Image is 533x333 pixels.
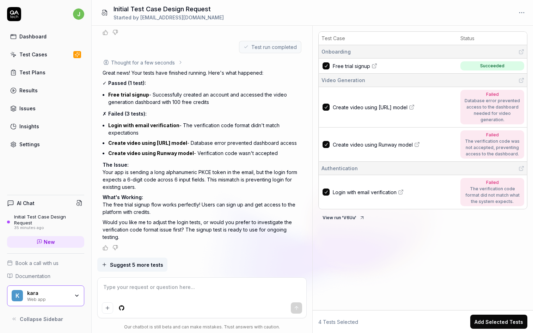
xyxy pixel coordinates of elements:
span: j [73,8,84,20]
button: Negative feedback [112,30,118,35]
a: View run 'V6Uu' [318,214,369,221]
div: Dashboard [19,33,47,40]
span: Free trial signup [333,62,370,70]
button: View run 'V6Uu' [318,212,369,223]
div: Initial Test Case Design Request [14,214,84,226]
div: Settings [19,141,40,148]
span: ✗ Failed (3 tests): [103,111,147,117]
button: Positive feedback [103,30,108,35]
span: Suggest 5 more tests [110,261,163,269]
button: kkaraWeb app [7,285,84,307]
div: Succeeded [480,63,504,69]
a: Login with email verification [108,122,179,128]
span: What's Working: [103,194,143,200]
button: Collapse Sidebar [7,312,84,326]
a: Test Cases [7,48,84,61]
span: Authentication [321,165,358,172]
div: Started by [114,14,224,21]
button: Add attachment [102,302,113,314]
a: Test Plans [7,66,84,79]
span: Collapse Sidebar [20,315,63,323]
div: Insights [19,123,39,130]
p: The free trial signup flow works perfectly! Users can sign up and get access to the platform with... [103,193,301,216]
div: Database error prevented access to the dashboard needed for video generation. [464,98,521,123]
span: Create video using Runway model [333,141,413,148]
button: j [73,7,84,21]
span: 4 Tests Selected [318,318,358,326]
div: The verification code was not accepted, preventing access to the dashboard. [464,138,521,157]
div: Test Cases [19,51,47,58]
div: Failed [464,91,521,98]
li: - Verification code wasn't accepted [108,148,301,158]
span: Test run completed [251,43,297,51]
div: Web app [27,296,69,302]
a: Create video using [URL] model [333,104,456,111]
a: Book a call with us [7,259,84,267]
th: Status [458,32,527,45]
div: Failed [464,132,521,138]
a: Initial Test Case Design Request35 minutes ago [7,214,84,230]
li: - Successfully created an account and accessed the video generation dashboard with 100 free credits [108,90,301,107]
span: New [44,238,55,246]
span: ✓ Passed (1 test): [103,80,146,86]
div: 35 minutes ago [14,226,84,230]
div: Failed [464,179,521,186]
span: Login with email verification [333,189,397,196]
p: Would you like me to adjust the login tests, or would you prefer to investigate the verification ... [103,218,301,241]
a: New [7,236,84,248]
a: Issues [7,101,84,115]
div: Issues [19,105,36,112]
a: Free trial signup [108,92,149,98]
div: Results [19,87,38,94]
li: - The verification code format didn't match expectations [108,120,301,138]
button: Negative feedback [112,245,118,251]
a: Dashboard [7,30,84,43]
button: Suggest 5 more tests [97,258,167,272]
span: Book a call with us [16,259,59,267]
span: Onboarding [321,48,351,55]
a: Settings [7,137,84,151]
a: Create video using Runway model [108,150,194,156]
a: Login with email verification [333,189,456,196]
div: The verification code format did not match what the system expects. [464,186,521,205]
a: Create video using [URL] model [108,140,187,146]
span: [EMAIL_ADDRESS][DOMAIN_NAME] [140,14,224,20]
a: Free trial signup [333,62,456,70]
p: Your app is sending a long alphanumeric PKCE token in the email, but the login form expects a 6-d... [103,161,301,191]
div: Our chatbot is still beta and can make mistakes. Trust answers with caution. [97,324,307,330]
a: Insights [7,119,84,133]
div: Test Plans [19,69,45,76]
div: Thought for a few seconds [111,59,175,66]
span: Create video using [URL] model [333,104,408,111]
button: Add Selected Tests [470,315,527,329]
h1: Initial Test Case Design Request [114,4,224,14]
span: Documentation [16,272,50,280]
a: Documentation [7,272,84,280]
p: Great news! Your tests have finished running. Here's what happened: [103,69,301,76]
span: The Issue: [103,162,129,168]
th: Test Case [319,32,458,45]
span: k [12,290,23,301]
span: Video Generation [321,76,365,84]
button: Positive feedback [103,245,108,251]
h4: AI Chat [17,199,35,207]
a: Create video using Runway model [333,141,456,148]
a: Results [7,84,84,97]
li: - Database error prevented dashboard access [108,138,301,148]
div: kara [27,290,69,296]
